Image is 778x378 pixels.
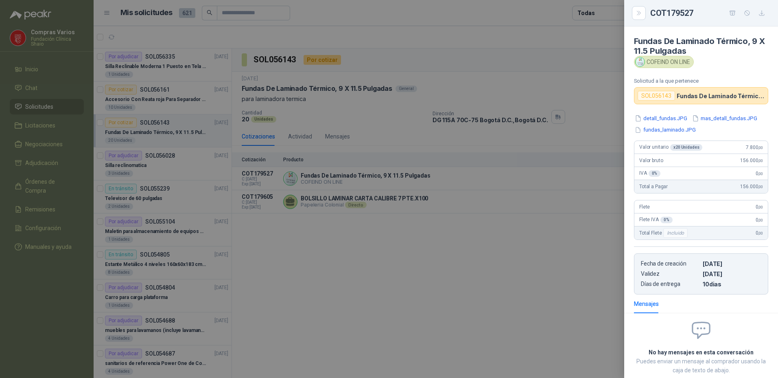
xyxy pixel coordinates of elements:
div: 0 % [649,170,661,177]
span: ,00 [758,185,763,189]
span: 156.000 [740,158,763,163]
span: 0 [756,230,763,236]
span: ,00 [758,218,763,222]
div: Incluido [663,228,688,238]
span: Total a Pagar [639,184,668,189]
button: Close [634,8,644,18]
button: mas_detall_fundas.JPG [691,114,758,123]
p: Validez [641,270,699,277]
button: fundas_laminado.JPG [634,126,697,134]
span: 7.800 [746,145,763,150]
div: x 20 Unidades [670,144,702,151]
p: 10 dias [703,281,761,288]
span: IVA [639,170,660,177]
img: Company Logo [636,57,645,66]
span: ,00 [758,158,763,163]
span: ,00 [758,231,763,235]
h4: Fundas De Laminado Térmico, 9 X 11.5 Pulgadas [634,36,768,56]
span: Valor unitario [639,144,702,151]
div: Mensajes [634,299,659,308]
h2: No hay mensajes en esta conversación [634,348,768,357]
span: 0 [756,204,763,210]
span: ,00 [758,205,763,209]
div: SOL056143 [638,91,675,101]
div: COT179527 [650,7,768,20]
span: ,00 [758,171,763,176]
button: detall_fundas.JPG [634,114,688,123]
span: ,00 [758,145,763,150]
div: COFEIND ON LINE [634,56,694,68]
span: Flete [639,204,650,210]
p: [DATE] [703,270,761,277]
p: [DATE] [703,260,761,267]
p: Solicitud a la que pertenece [634,78,768,84]
p: Fecha de creación [641,260,699,267]
span: Valor bruto [639,158,663,163]
p: Días de entrega [641,281,699,288]
p: Fundas De Laminado Térmico, 9 X 11.5 Pulgadas [677,92,765,99]
span: 0 [756,171,763,176]
span: 156.000 [740,184,763,189]
span: 0 [756,217,763,223]
span: Flete IVA [639,217,673,223]
p: Puedes enviar un mensaje al comprador usando la caja de texto de abajo. [634,357,768,375]
span: Total Flete [639,228,689,238]
div: 0 % [660,217,673,223]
